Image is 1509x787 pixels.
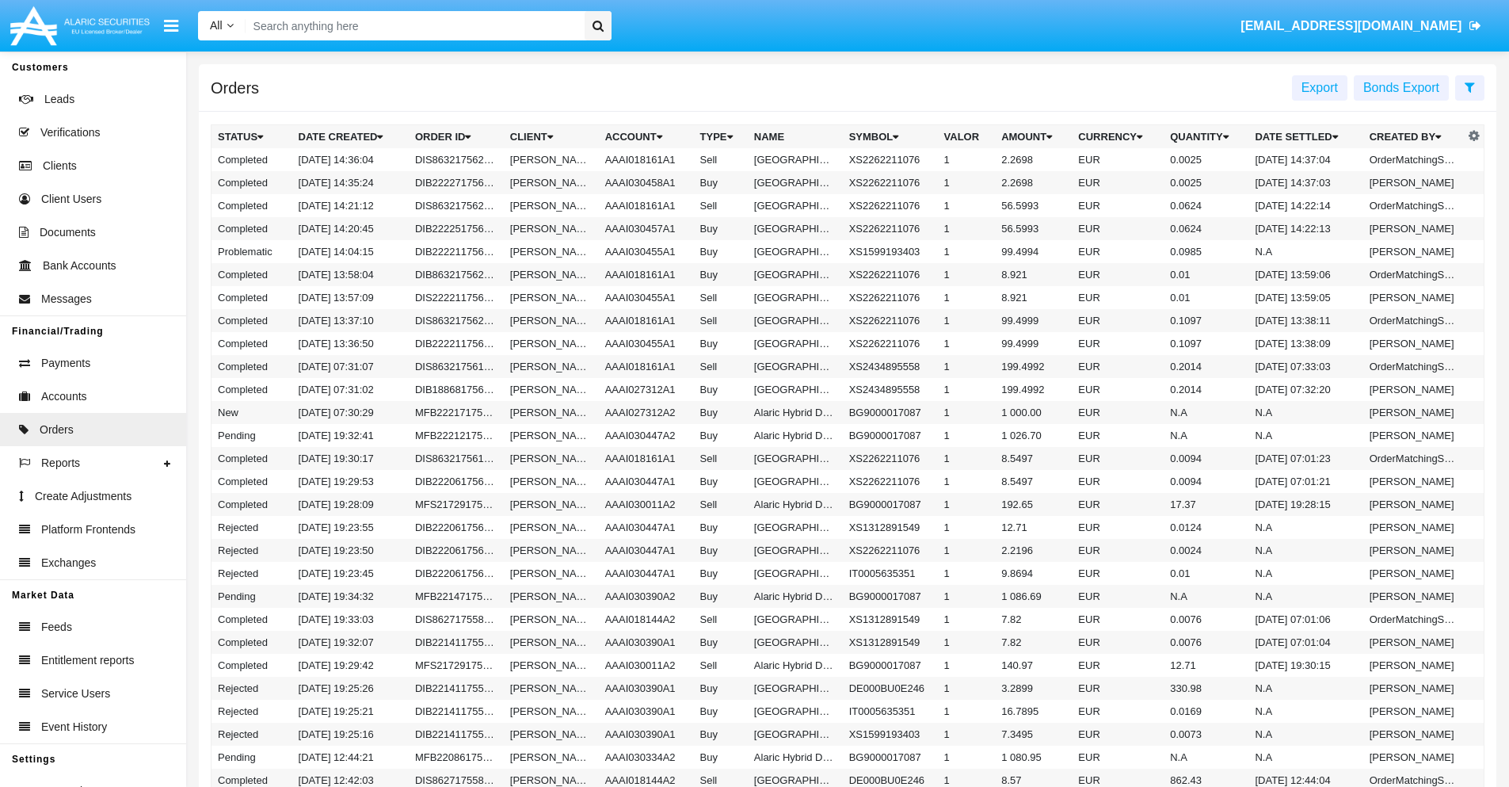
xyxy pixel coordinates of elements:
[41,686,110,702] span: Service Users
[1072,378,1164,401] td: EUR
[1072,539,1164,562] td: EUR
[748,171,843,194] td: [GEOGRAPHIC_DATA] - [DATE]
[292,447,409,470] td: [DATE] 19:30:17
[409,240,504,263] td: DIB222211756217055367
[211,309,292,332] td: Completed
[40,422,74,438] span: Orders
[599,424,694,447] td: AAAI030447A2
[210,19,223,32] span: All
[995,401,1072,424] td: 1 000.00
[41,388,87,405] span: Accounts
[843,355,938,378] td: XS2434895558
[843,263,938,286] td: XS2262211076
[504,148,599,171] td: [PERSON_NAME]
[843,240,938,263] td: XS1599193403
[1363,240,1465,263] td: [PERSON_NAME]
[1164,194,1248,217] td: 0.0624
[211,286,292,309] td: Completed
[292,309,409,332] td: [DATE] 13:37:10
[748,194,843,217] td: [GEOGRAPHIC_DATA] - [DATE]
[409,171,504,194] td: DIB222271756218924639
[694,194,748,217] td: Sell
[694,263,748,286] td: Buy
[1248,378,1362,401] td: [DATE] 07:32:20
[211,240,292,263] td: Problematic
[1072,217,1164,240] td: EUR
[1248,332,1362,355] td: [DATE] 13:38:09
[694,286,748,309] td: Sell
[599,539,694,562] td: AAAI030447A1
[1164,125,1248,149] th: Quantity
[748,263,843,286] td: [GEOGRAPHIC_DATA] - [DATE]
[995,217,1072,240] td: 56.5993
[599,217,694,240] td: AAAI030457A1
[292,240,409,263] td: [DATE] 14:04:15
[41,191,101,208] span: Client Users
[504,493,599,516] td: [PERSON_NAME]
[504,217,599,240] td: [PERSON_NAME]
[694,516,748,539] td: Buy
[694,470,748,493] td: Buy
[504,355,599,378] td: [PERSON_NAME]
[938,148,996,171] td: 1
[1248,286,1362,309] td: [DATE] 13:59:05
[41,555,96,571] span: Exchanges
[599,240,694,263] td: AAAI030455A1
[938,539,996,562] td: 1
[694,309,748,332] td: Sell
[995,355,1072,378] td: 199.4992
[1164,447,1248,470] td: 0.0094
[748,286,843,309] td: [GEOGRAPHIC_DATA] - [DATE]
[504,240,599,263] td: [PERSON_NAME]
[41,521,135,538] span: Platform Frontends
[1164,332,1248,355] td: 0.1097
[1072,148,1164,171] td: EUR
[748,240,843,263] td: [GEOGRAPHIC_DATA] - [DATE]
[1164,470,1248,493] td: 0.0094
[504,401,599,424] td: [PERSON_NAME]
[748,378,843,401] td: [GEOGRAPHIC_DATA] - [DATE]
[1164,148,1248,171] td: 0.0025
[504,539,599,562] td: [PERSON_NAME]
[1164,493,1248,516] td: 17.37
[1363,424,1465,447] td: [PERSON_NAME]
[1164,424,1248,447] td: N.A
[504,194,599,217] td: [PERSON_NAME]
[292,470,409,493] td: [DATE] 19:29:53
[211,82,259,94] h5: Orders
[292,378,409,401] td: [DATE] 07:31:02
[409,470,504,493] td: DIB222061756150193117
[1363,194,1465,217] td: OrderMatchingService
[694,378,748,401] td: Buy
[843,516,938,539] td: XS1312891549
[748,217,843,240] td: [GEOGRAPHIC_DATA] - [DATE]
[938,447,996,470] td: 1
[938,332,996,355] td: 1
[694,401,748,424] td: Buy
[211,401,292,424] td: New
[409,217,504,240] td: DIB222251756218045743
[211,562,292,585] td: Rejected
[1248,217,1362,240] td: [DATE] 14:22:13
[938,424,996,447] td: 1
[748,493,843,516] td: Alaric Hybrid Deposit Fund
[43,158,77,174] span: Clients
[409,125,504,149] th: Order Id
[504,516,599,539] td: [PERSON_NAME]
[1248,516,1362,539] td: N.A
[409,355,504,378] td: DIS86321756193467441
[292,539,409,562] td: [DATE] 19:23:50
[41,619,72,636] span: Feeds
[292,516,409,539] td: [DATE] 19:23:55
[1354,75,1449,101] button: Bonds Export
[292,424,409,447] td: [DATE] 19:32:41
[1248,263,1362,286] td: [DATE] 13:59:06
[694,332,748,355] td: Buy
[1248,447,1362,470] td: [DATE] 07:01:23
[748,355,843,378] td: [GEOGRAPHIC_DATA] - [DATE]
[1248,194,1362,217] td: [DATE] 14:22:14
[1164,286,1248,309] td: 0.01
[211,263,292,286] td: Completed
[1363,125,1465,149] th: Created By
[1072,194,1164,217] td: EUR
